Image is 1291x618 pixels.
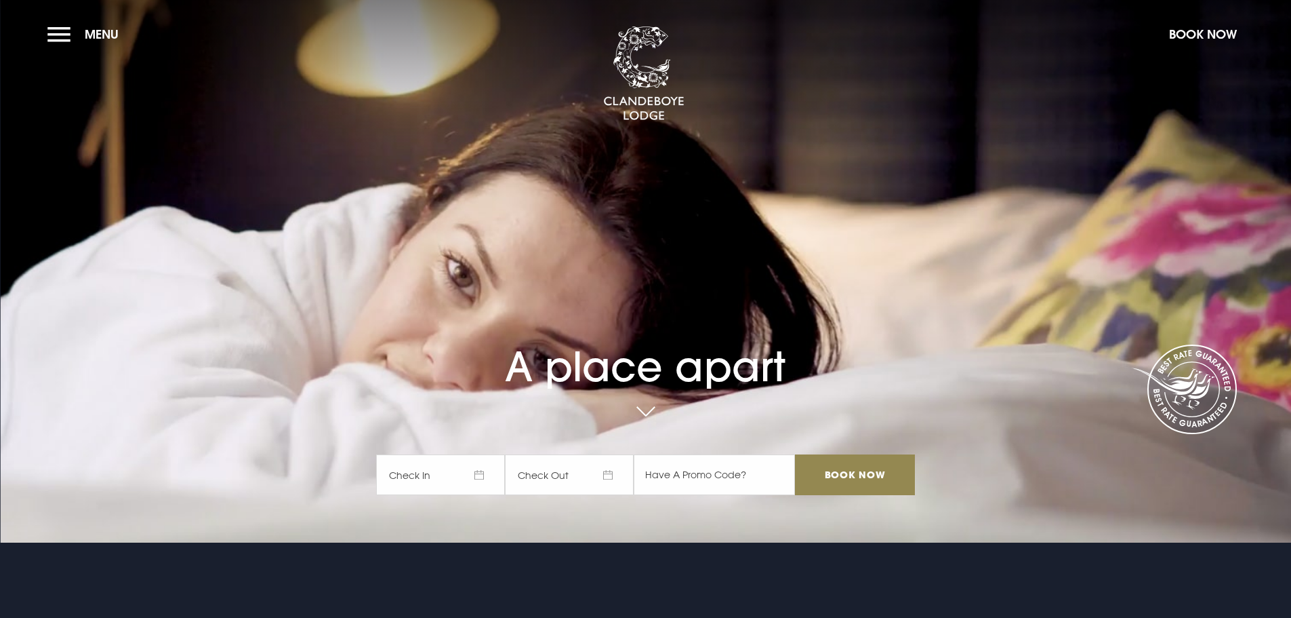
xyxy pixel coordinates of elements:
span: Menu [85,26,119,42]
span: Check In [376,455,505,495]
span: Check Out [505,455,634,495]
h1: A place apart [376,305,914,391]
input: Have A Promo Code? [634,455,795,495]
button: Book Now [1162,20,1244,49]
input: Book Now [795,455,914,495]
img: Clandeboye Lodge [603,26,684,121]
button: Menu [47,20,125,49]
